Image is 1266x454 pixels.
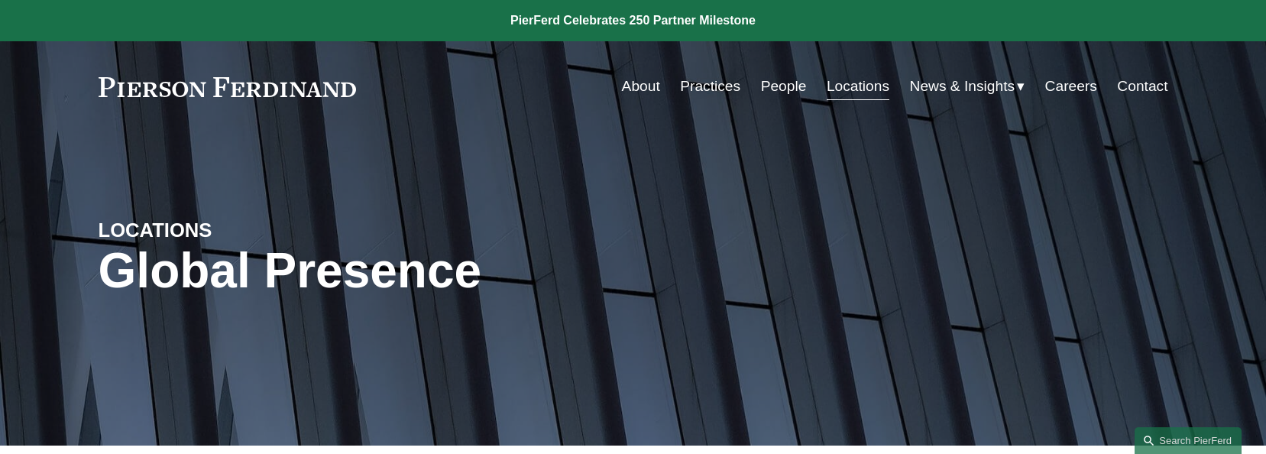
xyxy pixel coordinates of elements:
h4: LOCATIONS [99,218,366,242]
a: Contact [1117,72,1167,101]
a: Search this site [1135,427,1242,454]
a: Careers [1045,72,1097,101]
a: People [761,72,807,101]
span: News & Insights [910,73,1015,100]
h1: Global Presence [99,243,811,299]
a: About [622,72,660,101]
a: Practices [680,72,740,101]
a: folder dropdown [910,72,1025,101]
a: Locations [827,72,889,101]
